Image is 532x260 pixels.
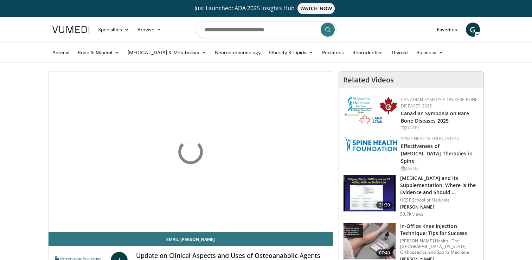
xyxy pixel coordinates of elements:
img: 4bb25b40-905e-443e-8e37-83f056f6e86e.150x105_q85_crop-smart_upscale.jpg [344,175,396,212]
a: Specialties [94,23,134,37]
p: UCSF School of Medicine [400,197,479,203]
a: Bone & Mineral [73,45,123,60]
a: Favorites [432,23,462,37]
a: 31:30 [MEDICAL_DATA] and its Supplementation: Where is the Evidence and Should … UCSF School of M... [343,175,479,217]
h3: [MEDICAL_DATA] and its Supplementation: Where is the Evidence and Should … [400,175,479,196]
div: [DATE] [401,125,478,131]
img: VuMedi Logo [52,26,90,33]
a: G [466,23,480,37]
img: 59b7dea3-8883-45d6-a110-d30c6cb0f321.png.150x105_q85_autocrop_double_scale_upscale_version-0.2.png [345,97,397,125]
h3: In-Office Knee Injection Technique: Tips for Success [400,223,479,237]
span: WATCH NOW [297,3,335,14]
a: Spine Health Foundation [401,136,460,142]
input: Search topics, interventions [196,21,336,38]
a: Neuroendocrinology [211,45,265,60]
span: 07:40 [376,249,393,256]
a: Adrenal [48,45,74,60]
a: Business [412,45,448,60]
p: [PERSON_NAME] [400,204,479,210]
a: Browse [133,23,166,37]
img: 57d53db2-a1b3-4664-83ec-6a5e32e5a601.png.150x105_q85_autocrop_double_scale_upscale_version-0.2.jpg [345,136,397,153]
a: Reproductive [348,45,387,60]
a: Obesity & Lipids [265,45,318,60]
div: [DATE] [401,165,478,172]
a: Thyroid [387,45,412,60]
a: Just Launched: ADA 2025 Insights HubWATCH NOW [53,3,479,14]
span: 31:30 [376,202,393,209]
a: Effectiveness of [MEDICAL_DATA] Therapies in Spine [401,143,473,164]
h4: Related Videos [343,76,394,84]
a: Pediatrics [318,45,348,60]
p: 50.7K views [400,211,423,217]
a: Canadian Symposia on Rare Bone Diseases 2025 [401,97,477,109]
p: [PERSON_NAME] Health - The [GEOGRAPHIC_DATA][US_STATE]: Orthopaedics and Sports Medicine [400,238,479,255]
a: Email [PERSON_NAME] [49,232,333,246]
a: Canadian Symposia on Rare Bone Diseases 2025 [401,110,469,124]
video-js: Video Player [49,72,333,232]
a: [MEDICAL_DATA] & Metabolism [123,45,211,60]
img: 9b54ede4-9724-435c-a780-8950048db540.150x105_q85_crop-smart_upscale.jpg [344,223,396,260]
h4: Update on Clinical Aspects and Uses of Osteoanabolic Agents [136,252,327,260]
